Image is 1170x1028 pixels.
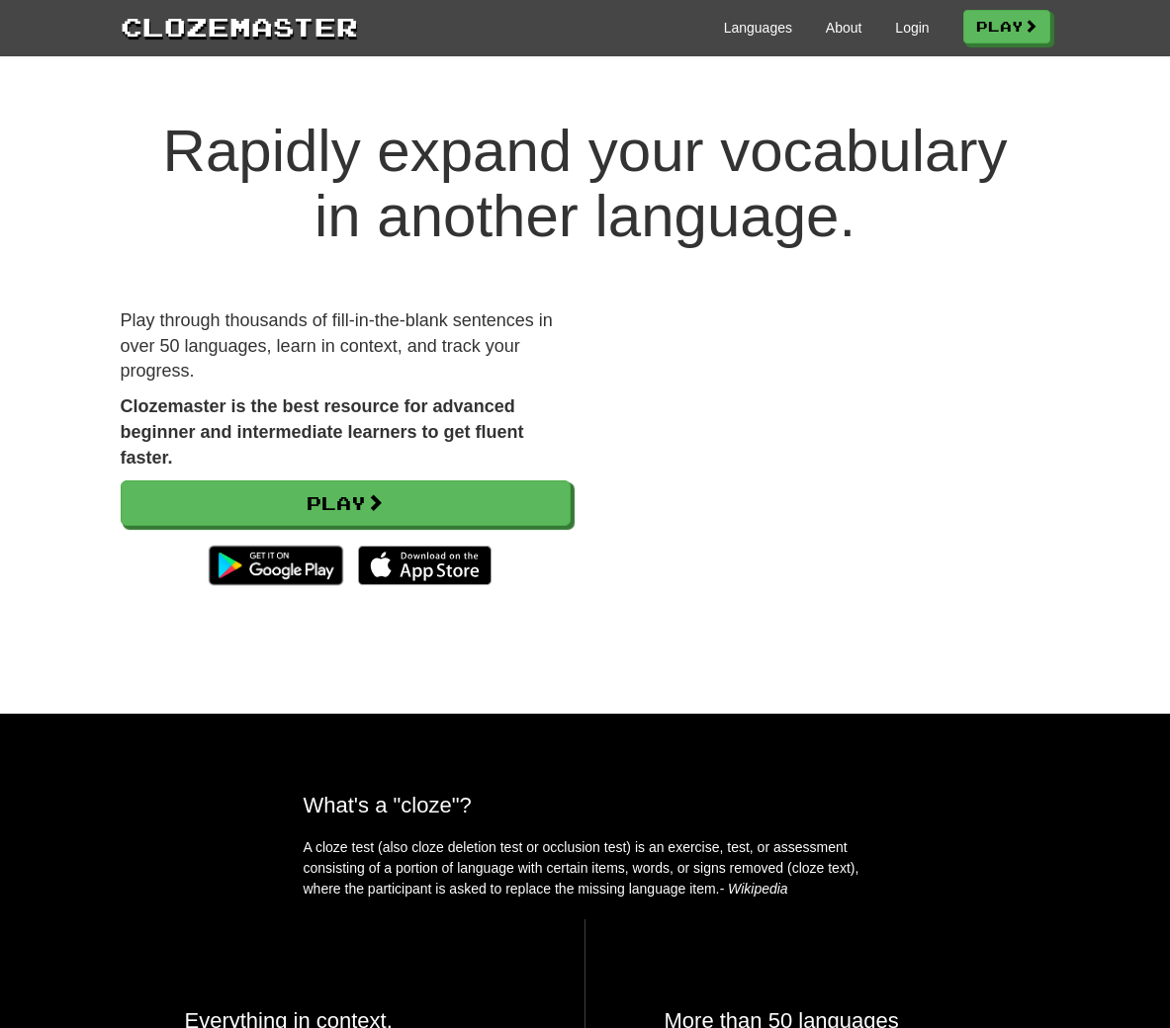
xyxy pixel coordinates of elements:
[121,308,571,385] p: Play through thousands of fill-in-the-blank sentences in over 50 languages, learn in context, and...
[358,546,492,585] img: Download_on_the_App_Store_Badge_US-UK_135x40-25178aeef6eb6b83b96f5f2d004eda3bffbb37122de64afbaef7...
[121,8,358,44] a: Clozemaster
[199,536,352,595] img: Get it on Google Play
[304,837,867,899] p: A cloze test (also cloze deletion test or occlusion test) is an exercise, test, or assessment con...
[121,396,524,467] strong: Clozemaster is the best resource for advanced beginner and intermediate learners to get fluent fa...
[826,18,862,38] a: About
[963,10,1050,43] a: Play
[720,881,788,897] em: - Wikipedia
[724,18,792,38] a: Languages
[304,793,867,817] h2: What's a "cloze"?
[895,18,929,38] a: Login
[121,480,571,526] a: Play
